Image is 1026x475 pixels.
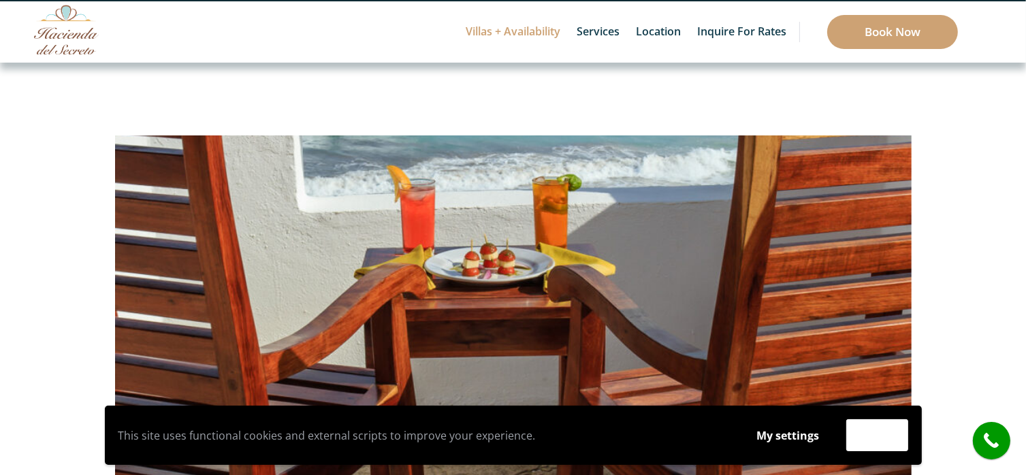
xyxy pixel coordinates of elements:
[744,420,833,451] button: My settings
[973,422,1010,459] a: call
[976,425,1007,456] i: call
[827,15,958,49] a: Book Now
[690,1,793,63] a: Inquire for Rates
[846,419,908,451] button: Accept
[118,425,731,446] p: This site uses functional cookies and external scripts to improve your experience.
[34,5,99,54] img: Awesome Logo
[570,1,626,63] a: Services
[459,1,567,63] a: Villas + Availability
[629,1,688,63] a: Location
